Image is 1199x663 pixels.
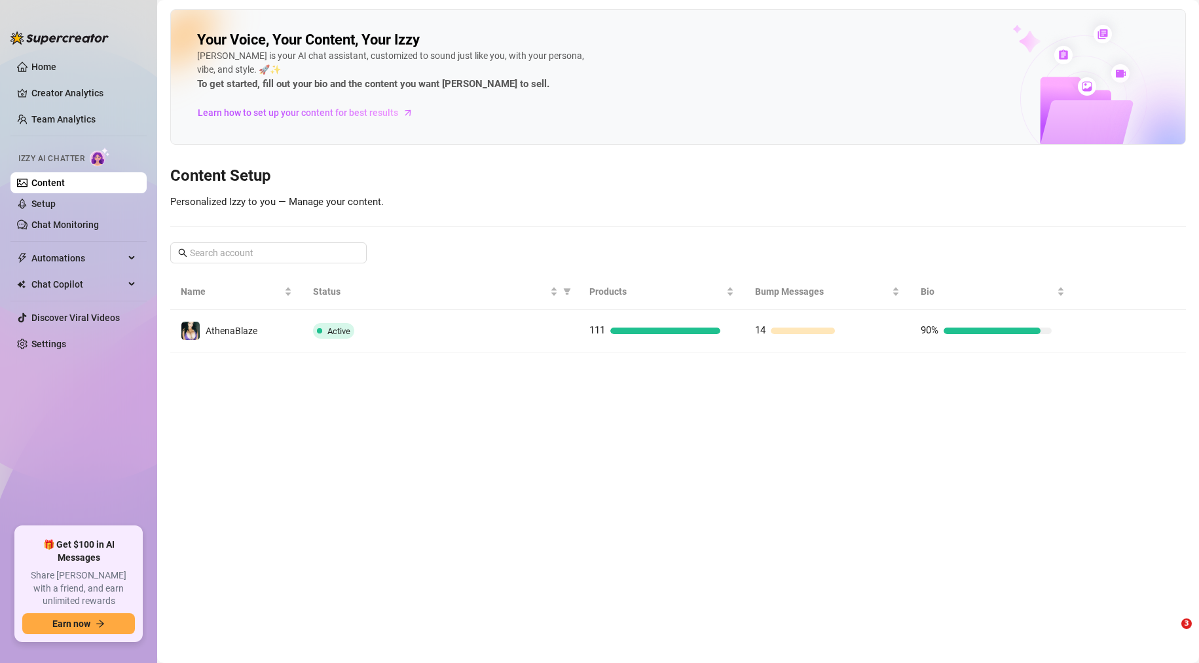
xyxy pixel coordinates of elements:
span: Name [181,284,282,299]
a: Creator Analytics [31,83,136,104]
span: Status [313,284,547,299]
a: Settings [31,339,66,349]
span: AthenaBlaze [206,326,257,336]
th: Products [579,274,745,310]
th: Name [170,274,303,310]
a: Home [31,62,56,72]
th: Bio [910,274,1076,310]
button: Earn nowarrow-right [22,613,135,634]
span: Earn now [52,618,90,629]
span: filter [563,288,571,295]
span: Products [589,284,724,299]
a: Content [31,178,65,188]
span: Bio [921,284,1055,299]
span: arrow-right [401,106,415,119]
span: Active [327,326,350,336]
img: AthenaBlaze [181,322,200,340]
span: Learn how to set up your content for best results [198,105,398,120]
input: Search account [190,246,348,260]
span: Share [PERSON_NAME] with a friend, and earn unlimited rewards [22,569,135,608]
th: Bump Messages [745,274,910,310]
img: Chat Copilot [17,280,26,289]
a: Learn how to set up your content for best results [197,102,423,123]
th: Status [303,274,578,310]
div: [PERSON_NAME] is your AI chat assistant, customized to sound just like you, with your persona, vi... [197,49,590,92]
img: logo-BBDzfeDw.svg [10,31,109,45]
span: thunderbolt [17,253,28,263]
span: arrow-right [96,619,105,628]
span: 90% [921,324,938,336]
span: 3 [1181,618,1192,629]
span: Izzy AI Chatter [18,153,84,165]
a: Setup [31,199,56,209]
span: Chat Copilot [31,274,124,295]
span: Bump Messages [755,284,889,299]
span: 111 [589,324,605,336]
img: AI Chatter [90,147,110,166]
span: search [178,248,187,257]
img: ai-chatter-content-library-cLFOSyPT.png [982,10,1185,144]
a: Chat Monitoring [31,219,99,230]
strong: To get started, fill out your bio and the content you want [PERSON_NAME] to sell. [197,78,549,90]
h2: Your Voice, Your Content, Your Izzy [197,31,420,49]
span: 14 [755,324,766,336]
a: Team Analytics [31,114,96,124]
span: filter [561,282,574,301]
span: Personalized Izzy to you — Manage your content. [170,196,384,208]
a: Discover Viral Videos [31,313,120,323]
span: Automations [31,248,124,269]
iframe: Intercom live chat [1154,618,1186,650]
span: 🎁 Get $100 in AI Messages [22,539,135,564]
h3: Content Setup [170,166,1186,187]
